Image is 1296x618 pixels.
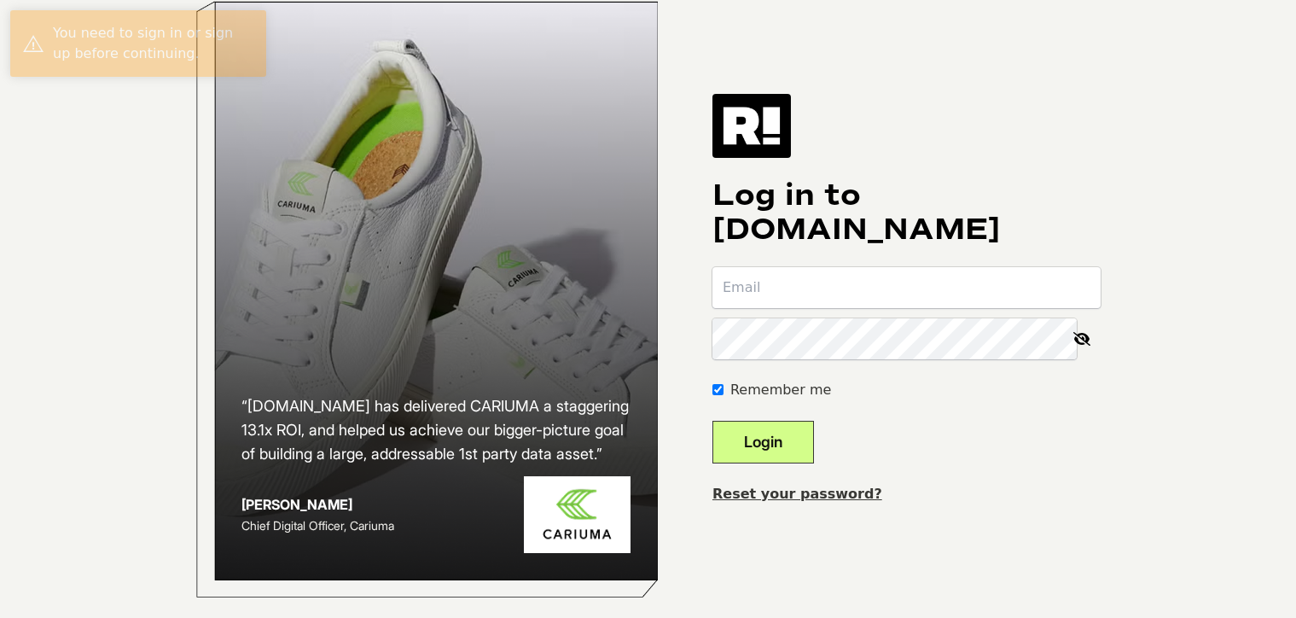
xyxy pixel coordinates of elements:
[712,267,1101,308] input: Email
[712,178,1101,247] h1: Log in to [DOMAIN_NAME]
[524,476,631,554] img: Cariuma
[730,380,831,400] label: Remember me
[712,421,814,463] button: Login
[712,486,882,502] a: Reset your password?
[241,518,394,533] span: Chief Digital Officer, Cariuma
[53,23,253,64] div: You need to sign in or sign up before continuing.
[241,394,631,466] h2: “[DOMAIN_NAME] has delivered CARIUMA a staggering 13.1x ROI, and helped us achieve our bigger-pic...
[712,94,791,157] img: Retention.com
[241,496,352,513] strong: [PERSON_NAME]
